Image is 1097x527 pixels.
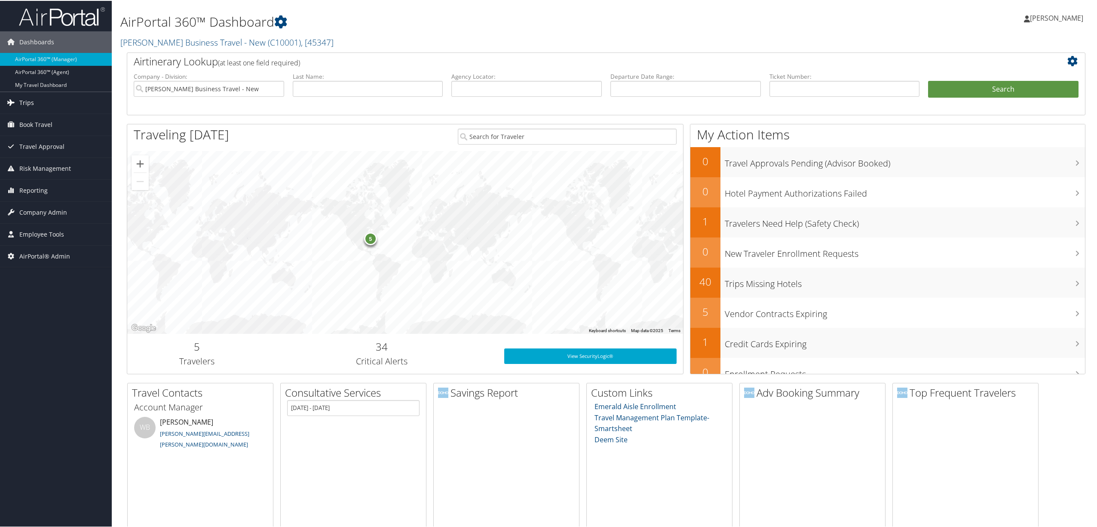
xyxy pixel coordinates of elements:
a: [PERSON_NAME] [1024,4,1092,30]
a: 0Travel Approvals Pending (Advisor Booked) [690,146,1085,176]
label: Agency Locator: [451,71,602,80]
h2: Savings Report [438,385,579,399]
span: Travel Approval [19,135,64,157]
span: ( C10001 ) [268,36,301,47]
h2: Airtinerary Lookup [134,53,999,68]
h2: Consultative Services [285,385,426,399]
h2: Top Frequent Travelers [897,385,1038,399]
a: Travel Management Plan Template- Smartsheet [594,412,709,433]
button: Keyboard shortcuts [589,327,626,333]
span: [PERSON_NAME] [1030,12,1083,22]
button: Zoom in [132,154,149,172]
div: 5 [364,231,377,244]
h2: 5 [690,304,720,318]
h1: AirPortal 360™ Dashboard [120,12,768,30]
h3: Critical Alerts [273,354,491,367]
a: Terms (opens in new tab) [668,327,680,332]
input: Search for Traveler [458,128,677,144]
a: 0Enrollment Requests [690,357,1085,387]
h3: Travel Approvals Pending (Advisor Booked) [725,152,1085,169]
a: 5Vendor Contracts Expiring [690,297,1085,327]
button: Search [928,80,1079,97]
a: [PERSON_NAME] Business Travel - New [120,36,334,47]
h3: New Traveler Enrollment Requests [725,243,1085,259]
img: domo-logo.png [438,387,448,397]
span: Company Admin [19,201,67,222]
a: 40Trips Missing Hotels [690,267,1085,297]
h3: Account Manager [134,401,267,413]
h2: Custom Links [591,385,732,399]
img: domo-logo.png [897,387,907,397]
h2: 0 [690,243,720,258]
span: Map data ©2025 [631,327,663,332]
a: Emerald Aisle Enrollment [594,401,676,410]
span: , [ 45347 ] [301,36,334,47]
img: Google [129,322,158,333]
a: 0Hotel Payment Authorizations Failed [690,176,1085,206]
h2: 1 [690,334,720,348]
label: Last Name: [293,71,443,80]
h2: 5 [134,339,260,353]
h3: Enrollment Requests [725,363,1085,379]
h3: Travelers Need Help (Safety Check) [725,213,1085,229]
span: Trips [19,91,34,113]
span: Book Travel [19,113,52,135]
h1: Traveling [DATE] [134,125,229,143]
span: AirPortal® Admin [19,245,70,266]
span: Dashboards [19,31,54,52]
h2: 34 [273,339,491,353]
a: View SecurityLogic® [504,348,677,363]
a: Open this area in Google Maps (opens a new window) [129,322,158,333]
label: Company - Division: [134,71,284,80]
div: WB [134,416,156,438]
h3: Trips Missing Hotels [725,273,1085,289]
h3: Credit Cards Expiring [725,333,1085,349]
h1: My Action Items [690,125,1085,143]
h2: Travel Contacts [132,385,273,399]
li: [PERSON_NAME] [130,416,271,451]
label: Departure Date Range: [610,71,761,80]
h2: 0 [690,364,720,379]
button: Zoom out [132,172,149,189]
a: 1Credit Cards Expiring [690,327,1085,357]
img: domo-logo.png [744,387,754,397]
span: Risk Management [19,157,71,179]
h3: Hotel Payment Authorizations Failed [725,182,1085,199]
h2: 0 [690,183,720,198]
span: (at least one field required) [218,57,300,67]
img: airportal-logo.png [19,6,105,26]
h2: 40 [690,274,720,288]
a: Deem Site [594,434,628,444]
span: Employee Tools [19,223,64,244]
a: 1Travelers Need Help (Safety Check) [690,206,1085,237]
span: Reporting [19,179,48,200]
h2: 1 [690,213,720,228]
label: Ticket Number: [769,71,920,80]
a: [PERSON_NAME][EMAIL_ADDRESS][PERSON_NAME][DOMAIN_NAME] [160,429,249,448]
h3: Vendor Contracts Expiring [725,303,1085,319]
h3: Travelers [134,354,260,367]
h2: 0 [690,153,720,168]
a: 0New Traveler Enrollment Requests [690,237,1085,267]
h2: Adv Booking Summary [744,385,885,399]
